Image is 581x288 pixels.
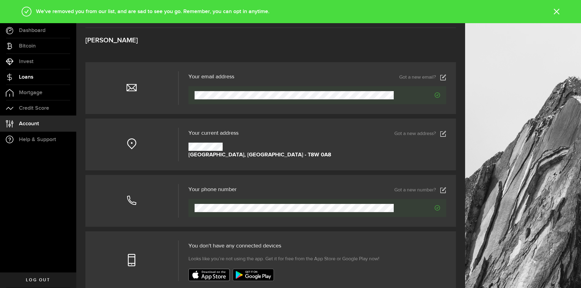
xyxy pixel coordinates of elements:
[19,121,39,126] span: Account
[188,269,230,281] img: badge-app-store.svg
[233,269,274,281] img: badge-google-play.svg
[19,43,36,49] span: Bitcoin
[188,243,281,249] span: You don't have any connected devices
[188,187,237,192] h3: Your phone number
[85,37,456,44] h3: [PERSON_NAME]
[399,74,446,80] a: Got a new email?
[394,205,440,211] span: Verified
[188,255,379,263] span: Looks like you’re not using the app. Get it for free from the App Store or Google Play now!
[188,130,238,136] span: Your current address
[32,8,554,16] div: We've removed you from our list, and are sad to see you go. Remember, you can opt in anytime.
[19,59,34,64] span: Invest
[5,2,23,21] button: Open LiveChat chat widget
[188,151,331,159] strong: [GEOGRAPHIC_DATA], [GEOGRAPHIC_DATA] - T8W 0A8
[394,92,440,98] span: Verified
[19,105,49,111] span: Credit Score
[19,137,56,142] span: Help & Support
[394,187,446,193] a: Got a new number?
[19,90,42,95] span: Mortgage
[19,74,33,80] span: Loans
[19,28,45,33] span: Dashboard
[188,74,234,80] h3: Your email address
[394,131,446,137] a: Got a new address?
[26,278,50,282] span: Log out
